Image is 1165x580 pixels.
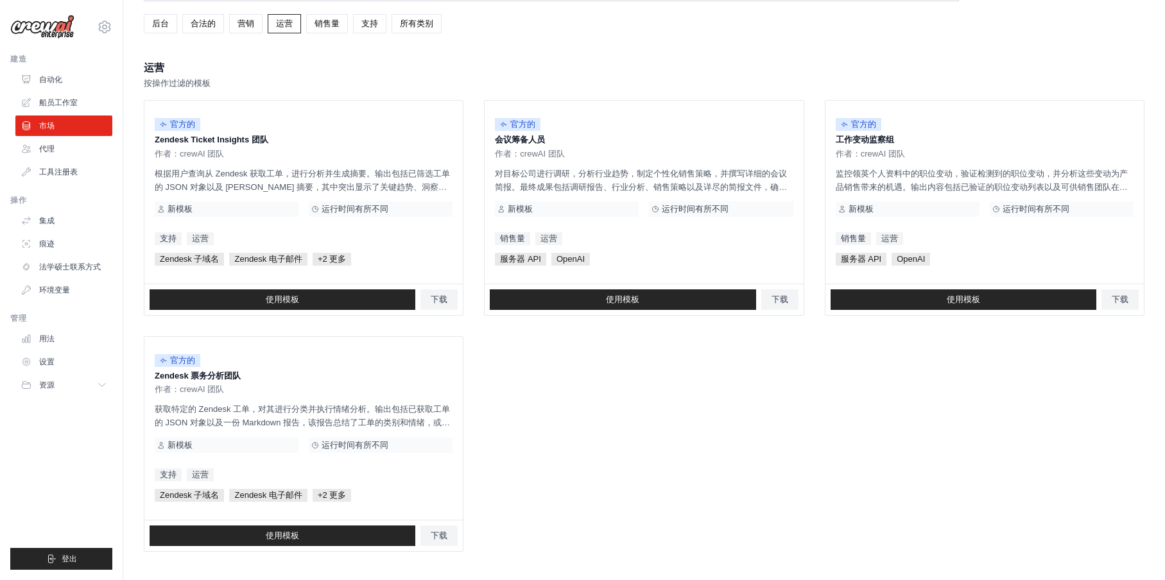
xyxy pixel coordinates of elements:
font: 下载 [431,294,447,304]
font: 自动化 [39,75,62,84]
a: 销售量 [306,14,348,33]
a: 设置 [15,352,112,372]
a: 运营 [876,232,903,245]
font: 使用模板 [266,531,299,540]
font: 资源 [39,380,55,389]
font: 下载 [1112,294,1128,304]
a: 销售量 [836,232,871,245]
font: 运营 [276,19,293,28]
font: 新模板 [849,204,874,214]
font: 支持 [160,470,177,479]
font: Zendesk 电子邮件 [234,254,302,264]
a: 使用模板 [831,289,1096,310]
font: 痕迹 [39,239,55,248]
img: 标识 [10,15,74,39]
font: OpenAI [897,254,925,264]
font: 使用模板 [606,294,639,304]
a: 运营 [187,232,214,245]
font: 按操作过滤的模板 [144,78,211,88]
font: 设置 [39,357,55,366]
font: Zendesk 电子邮件 [234,490,302,500]
font: 营销 [237,19,254,28]
font: 运营 [540,234,557,243]
font: 会议筹备人员 [495,135,545,144]
font: 运行时间有所不同 [322,440,388,450]
a: 工具注册表 [15,162,112,182]
font: +2 更多 [318,490,346,500]
a: 运营 [535,232,562,245]
font: 运行时间有所不同 [662,204,729,214]
font: 登出 [62,554,77,563]
font: 作者：crewAI 团队 [155,384,224,394]
font: 服务器 API [841,254,882,264]
a: 环境变量 [15,280,112,300]
a: 使用模板 [490,289,755,310]
font: 工作变动监察组 [836,135,894,144]
a: 使用模板 [150,289,415,310]
a: 运营 [268,14,301,33]
font: 销售量 [841,234,866,243]
font: 对目标公司进行调研，分析行业趋势，制定个性化销售策略，并撰写详细的会议简报。最终成果包括调研报告、行业分析、销售策略以及详尽的简报文件，确保参会人员做好充分准备，高效开展会谈。 [495,169,787,205]
font: 销售量 [315,19,340,28]
font: 工具注册表 [39,167,78,176]
font: 运营 [144,62,164,73]
a: 法学硕士联系方式 [15,257,112,277]
a: 营销 [229,14,263,33]
font: 运营 [192,470,209,479]
font: 服务器 API [500,254,541,264]
a: 下载 [761,289,798,310]
a: 集成 [15,210,112,231]
font: 用法 [39,334,55,343]
font: 操作 [10,196,26,205]
font: 官方的 [170,355,195,365]
font: 法学硕士联系方式 [39,262,101,271]
font: 支持 [361,19,378,28]
font: 作者：crewAI 团队 [495,149,564,158]
font: 官方的 [510,119,535,129]
font: 下载 [772,294,788,304]
font: Zendesk 子域名 [160,490,219,500]
a: 下载 [420,525,458,546]
a: 所有类别 [392,14,442,33]
font: Zendesk Ticket Insights 团队 [155,135,268,144]
font: 使用模板 [266,294,299,304]
a: 自动化 [15,69,112,90]
font: Zendesk 票务分析团队 [155,371,241,380]
a: 使用模板 [150,525,415,546]
font: 船员工作室 [39,98,78,107]
a: 支持 [155,232,182,245]
a: 市场 [15,115,112,136]
a: 支持 [353,14,386,33]
font: 运行时间有所不同 [1003,204,1069,214]
font: 支持 [160,234,177,243]
font: 根据用户查询从 Zendesk 获取工单，进行分析并生成摘要。输出包括已筛选工单的 JSON 对象以及 [PERSON_NAME] 摘要，其中突出显示了关键趋势、洞察以及对用户问题的直接解答。 [155,169,450,205]
font: 使用模板 [947,294,980,304]
a: 运营 [187,468,214,481]
font: 作者：crewAI 团队 [836,149,905,158]
font: 管理 [10,314,26,323]
a: 销售量 [495,232,530,245]
a: 痕迹 [15,234,112,254]
font: 新模板 [168,204,193,214]
font: 获取特定的 Zendesk 工单，对其进行分类并执行情绪分析。输出包括已获取工单的 JSON 对象以及一份 Markdown 报告，该报告总结了工单的类别和情绪，或指示是否未找到工单。 [155,404,450,441]
font: 环境变量 [39,286,70,294]
font: 官方的 [170,119,195,129]
font: 集成 [39,216,55,225]
button: 登出 [10,548,112,570]
font: 市场 [39,121,55,130]
font: 销售量 [500,234,525,243]
font: +2 更多 [318,254,346,264]
font: 运营 [192,234,209,243]
a: 下载 [1101,289,1139,310]
font: 建造 [10,55,26,64]
font: 下载 [431,531,447,540]
font: 运营 [881,234,898,243]
font: 官方的 [851,119,876,129]
font: 合法的 [191,19,216,28]
a: 下载 [420,289,458,310]
button: 资源 [15,375,112,395]
font: 作者：crewAI 团队 [155,149,224,158]
font: 所有类别 [400,19,433,28]
font: 代理 [39,144,55,153]
a: 船员工作室 [15,92,112,113]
